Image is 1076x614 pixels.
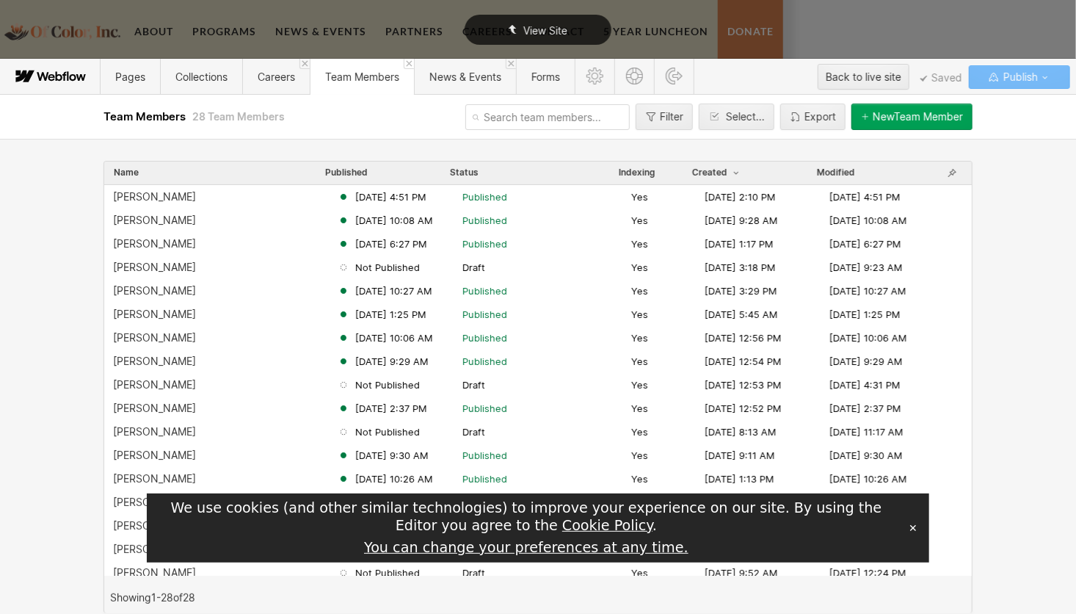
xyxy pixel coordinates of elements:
span: Not Published [355,425,420,438]
span: [DATE] 10:26 AM [829,472,907,485]
span: [DATE] 12:52 PM [705,402,782,415]
span: Indexing [619,167,655,178]
span: View Site [523,24,567,37]
span: Yes [631,237,648,250]
span: Yes [631,308,648,321]
span: [DATE] 9:23 AM [829,261,903,274]
span: [DATE] 9:29 AM [355,355,429,368]
span: Yes [631,378,648,391]
span: Yes [631,190,648,203]
span: [DATE] 9:30 AM [355,449,429,462]
div: [PERSON_NAME] [113,332,196,344]
span: Published [462,284,507,297]
span: Draft [462,261,485,274]
span: Modified [817,167,855,178]
span: [DATE] 10:06 AM [355,331,433,344]
div: New Team Member [873,111,963,123]
span: Created [692,167,742,178]
button: Indexing [618,166,656,179]
span: Not Published [355,261,420,274]
span: 28 Team Members [192,110,285,123]
span: [DATE] 10:06 AM [829,331,907,344]
span: [DATE] 1:25 PM [355,308,426,321]
span: [DATE] 2:37 PM [355,402,427,415]
span: Showing 1 - 28 of 28 [110,592,195,604]
span: Published [462,472,507,485]
span: Published [462,308,507,321]
div: [PERSON_NAME] [113,543,196,555]
span: [DATE] 1:13 PM [705,472,774,485]
span: Yes [631,425,648,438]
span: Collections [175,71,228,83]
span: [DATE] 4:51 PM [355,190,426,203]
div: [PERSON_NAME] [113,191,196,203]
span: Draft [462,425,485,438]
span: [DATE] 9:52 AM [705,566,778,579]
span: Yes [631,402,648,415]
span: [DATE] 10:08 AM [355,214,433,227]
span: [DATE] 8:13 AM [705,425,777,438]
button: Published [324,166,368,179]
div: [PERSON_NAME], Esq. [113,520,222,532]
div: [PERSON_NAME] [113,355,196,367]
button: Modified [816,166,856,179]
span: Team Members [103,109,189,123]
div: Export [804,111,836,123]
span: [DATE] 10:27 AM [829,284,906,297]
div: [PERSON_NAME] [113,238,196,250]
div: [PERSON_NAME] [113,285,196,297]
div: [PERSON_NAME] [113,402,196,414]
button: Export [780,104,846,130]
a: Close 'News & Events' tab [506,59,516,69]
span: Published [462,190,507,203]
span: [DATE] 2:10 PM [705,190,776,203]
button: You can change your preferences at any time. [364,539,688,557]
span: [DATE] 9:28 AM [705,214,778,227]
button: NewTeam Member [851,104,973,130]
div: [PERSON_NAME] [113,379,196,391]
div: Status [450,167,479,178]
span: Publish [1000,66,1038,88]
span: [DATE] 12:24 PM [829,566,906,579]
button: Select... [699,104,774,130]
button: Publish [969,65,1070,89]
span: Yes [631,331,648,344]
span: Yes [631,284,648,297]
div: [PERSON_NAME] [113,426,196,438]
span: We use cookies (and other similar technologies) to improve your experience on our site. By using ... [171,499,882,534]
div: [PERSON_NAME] [PERSON_NAME] [113,496,282,508]
span: [DATE] 9:30 AM [829,449,903,462]
div: [PERSON_NAME] [113,261,196,273]
span: [DATE] 3:29 PM [705,284,777,297]
span: [DATE] 2:37 PM [829,402,901,415]
div: [PERSON_NAME] [113,449,196,461]
span: Forms [531,71,560,83]
span: [DATE] 5:45 AM [705,308,778,321]
span: [DATE] 11:17 AM [829,425,904,438]
span: Draft [462,378,485,391]
span: [DATE] 10:26 AM [355,472,433,485]
span: Name [114,167,139,178]
div: Select... [726,111,765,123]
span: Saved [920,75,962,82]
span: Published [325,167,368,178]
span: Not Published [355,378,420,391]
span: Yes [631,566,648,579]
span: Yes [631,472,648,485]
a: Close 'Team Members' tab [404,59,414,69]
span: [DATE] 3:18 PM [705,261,776,274]
span: Published [462,402,507,415]
span: [DATE] 6:27 PM [829,237,901,250]
div: [PERSON_NAME] [113,308,196,320]
span: [DATE] 6:27 PM [355,237,427,250]
span: [DATE] 12:54 PM [705,355,782,368]
span: Published [462,237,507,250]
div: Back to live site [826,66,901,88]
span: Careers [258,71,295,83]
button: Name [113,166,139,179]
span: [DATE] 1:17 PM [705,237,774,250]
span: [DATE] 12:53 PM [705,378,782,391]
input: Search team members... [465,104,630,130]
span: Published [462,331,507,344]
span: News & Events [429,71,501,83]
